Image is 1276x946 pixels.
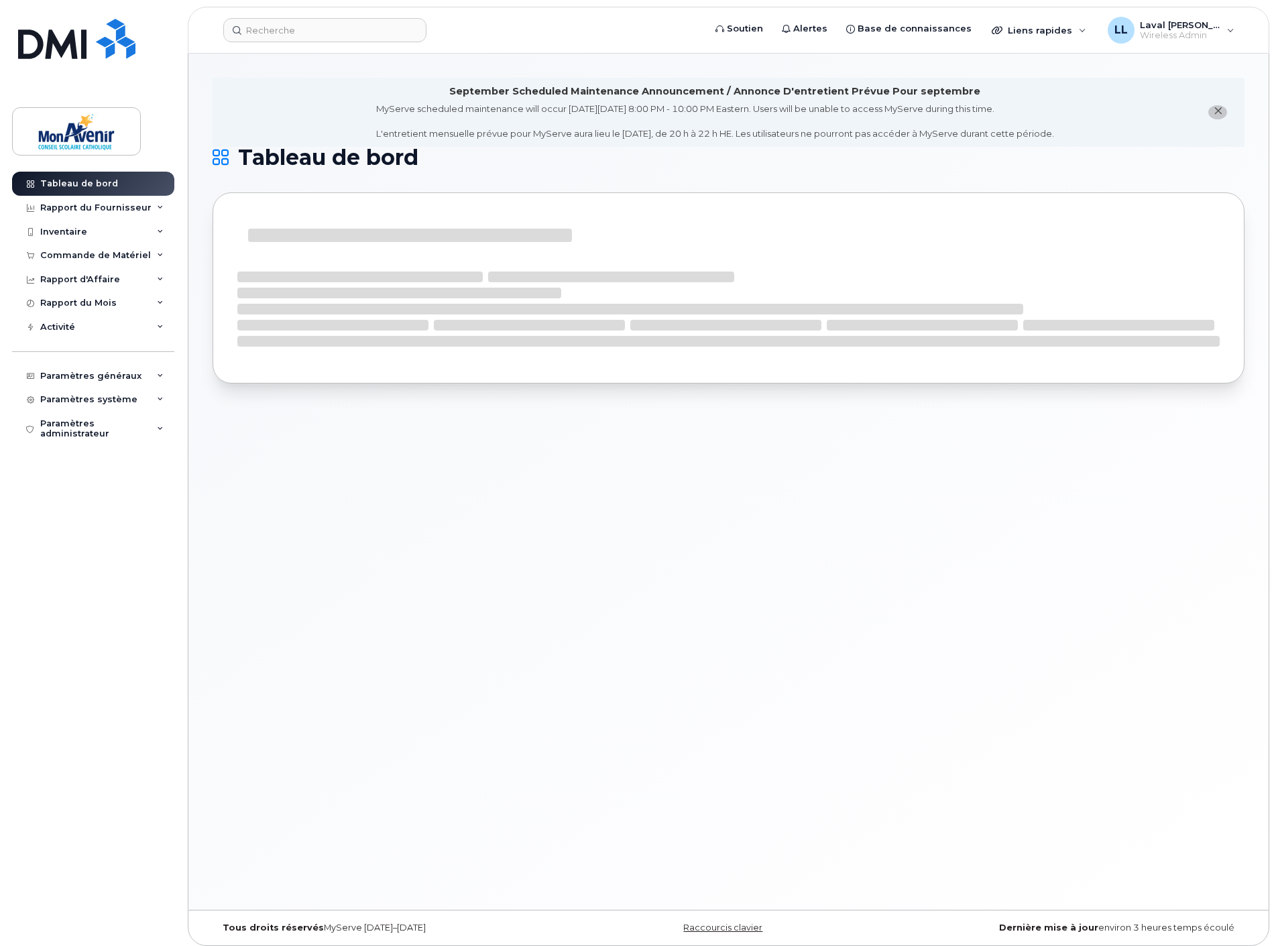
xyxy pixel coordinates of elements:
div: September Scheduled Maintenance Announcement / Annonce D'entretient Prévue Pour septembre [449,84,980,99]
div: MyServe scheduled maintenance will occur [DATE][DATE] 8:00 PM - 10:00 PM Eastern. Users will be u... [376,103,1054,140]
button: close notification [1208,105,1227,119]
strong: Tous droits réservés [223,923,324,933]
div: MyServe [DATE]–[DATE] [213,923,557,933]
span: Tableau de bord [238,147,418,168]
strong: Dernière mise à jour [999,923,1098,933]
a: Raccourcis clavier [683,923,762,933]
div: environ 3 heures temps écoulé [901,923,1244,933]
